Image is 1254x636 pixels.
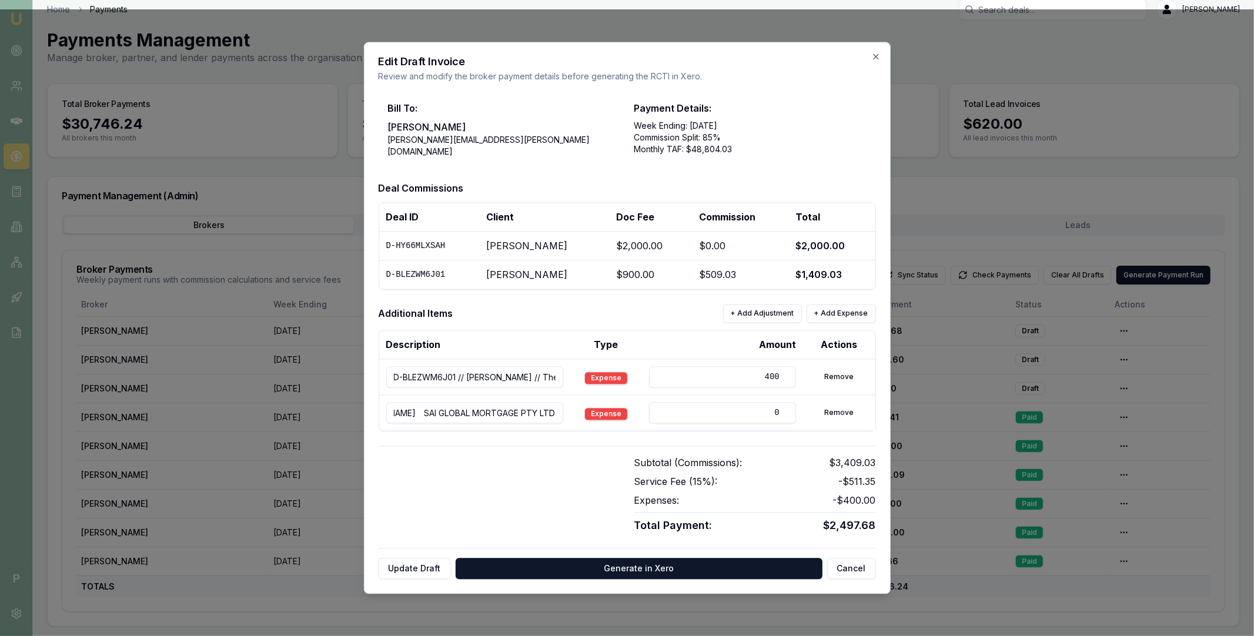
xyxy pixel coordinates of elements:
[807,304,876,323] button: + Add Expense
[479,203,609,232] th: Client
[788,260,875,289] td: $1,409.03
[379,331,570,360] th: Description
[456,558,822,580] button: Generate in Xero
[379,57,876,68] h2: Edit Draft Invoice
[584,371,628,384] div: Expense
[788,232,875,260] td: $2,000.00
[609,260,692,289] td: $900.00
[830,456,876,470] span: $3,409.03
[388,102,620,116] h3: Bill To:
[379,307,453,321] h3: Additional Items
[584,407,628,420] div: Expense
[379,182,876,196] h3: Deal Commissions
[839,475,876,489] span: - $511.35
[388,120,620,135] p: [PERSON_NAME]
[634,132,867,144] p: Commission Split: 85 %
[827,558,876,580] button: Cancel
[692,260,788,289] td: $509.03
[634,494,680,508] span: Expenses:
[479,260,609,289] td: [PERSON_NAME]
[634,456,743,470] span: Subtotal (Commissions):
[634,475,718,489] span: Service Fee ( 15 %):
[609,203,692,232] th: Doc Fee
[788,203,875,232] th: Total
[824,518,876,534] span: $2,497.68
[609,232,692,260] td: $2,000.00
[692,232,788,260] td: $0.00
[570,331,643,360] th: Type
[634,144,867,156] p: Monthly TAF: $ 48,804.03
[386,367,563,388] input: Enter description
[379,71,876,83] p: Review and modify the broker payment details before generating the RCTI in Xero.
[817,368,861,387] button: Remove
[388,135,620,158] p: [PERSON_NAME][EMAIL_ADDRESS][PERSON_NAME][DOMAIN_NAME]
[634,102,867,116] h3: Payment Details:
[379,558,451,580] button: Update Draft
[833,494,876,508] span: - $400.00
[386,403,563,424] input: Enter description
[817,404,861,423] button: Remove
[379,203,480,232] th: Deal ID
[634,120,867,132] p: Week Ending: [DATE]
[692,203,788,232] th: Commission
[479,232,609,260] td: [PERSON_NAME]
[803,331,875,360] th: Actions
[642,331,803,360] th: Amount
[379,232,480,260] td: D-HY66MLXSAH
[379,260,480,289] td: D-BLEZWM6J01
[723,304,802,323] button: + Add Adjustment
[634,518,713,534] span: Total Payment:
